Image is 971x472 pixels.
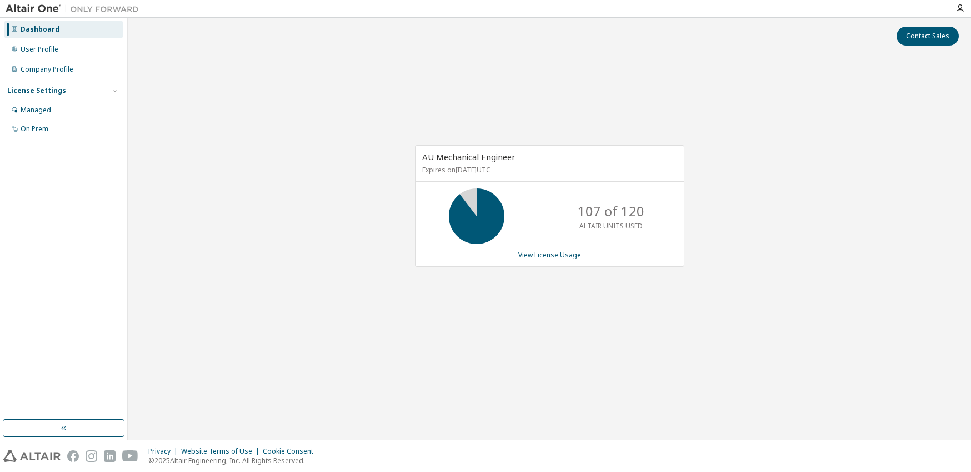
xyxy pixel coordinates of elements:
[122,450,138,462] img: youtube.svg
[86,450,97,462] img: instagram.svg
[578,202,644,221] p: 107 of 120
[21,65,73,74] div: Company Profile
[21,125,48,133] div: On Prem
[21,45,58,54] div: User Profile
[263,447,320,456] div: Cookie Consent
[104,450,116,462] img: linkedin.svg
[518,250,581,260] a: View License Usage
[579,221,643,231] p: ALTAIR UNITS USED
[67,450,79,462] img: facebook.svg
[148,447,181,456] div: Privacy
[6,3,144,14] img: Altair One
[181,447,263,456] div: Website Terms of Use
[897,27,959,46] button: Contact Sales
[21,106,51,115] div: Managed
[7,86,66,95] div: License Settings
[21,25,59,34] div: Dashboard
[3,450,61,462] img: altair_logo.svg
[422,165,674,175] p: Expires on [DATE] UTC
[148,456,320,465] p: © 2025 Altair Engineering, Inc. All Rights Reserved.
[422,151,515,162] span: AU Mechanical Engineer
